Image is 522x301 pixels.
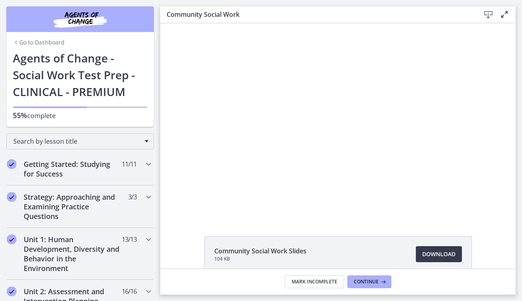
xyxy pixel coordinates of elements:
span: Download [422,249,455,259]
span: Search by lesson title [13,137,141,146]
span: 104 KB [214,256,306,262]
h1: Agents of Change - Social Work Test Prep - CLINICAL - PREMIUM [13,50,147,100]
button: Continue [347,275,391,288]
a: Download [416,246,462,262]
span: 16 / 16 [122,287,137,296]
span: 13 / 13 [122,235,137,244]
span: 3 / 3 [128,192,137,202]
h2: Unit 1: Human Development, Diversity and Behavior in the Environment [24,235,121,273]
img: Agents of Change [32,10,128,29]
i: Completed [7,159,16,169]
span: 11 / 11 [122,159,137,169]
iframe: Video Lesson [160,23,516,218]
h3: Community Social Work [167,10,468,19]
span: Continue [354,279,379,285]
button: Mark Incomplete [285,275,344,288]
h2: Strategy: Approaching and Examining Practice Questions [24,192,121,221]
span: 55% [13,110,27,120]
p: complete [13,110,147,120]
i: Completed [7,192,16,202]
span: Community Social Work Slides [214,246,306,256]
div: Search by lesson title [6,133,154,149]
h2: Getting Started: Studying for Success [24,159,121,179]
a: Go to Dashboard [13,38,64,46]
i: Completed [7,287,16,296]
i: Completed [7,235,16,244]
span: Mark Incomplete [292,279,337,285]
